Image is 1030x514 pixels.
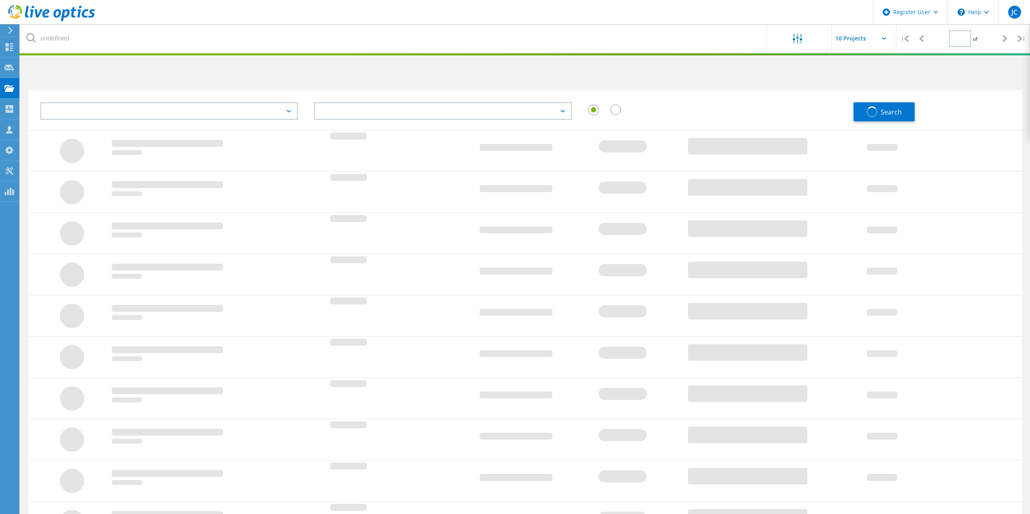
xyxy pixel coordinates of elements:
span: Search [881,108,902,116]
svg: \n [958,8,965,16]
a: Live Optics Dashboard [8,17,95,23]
span: JC [1011,9,1017,15]
span: of [973,36,977,42]
div: | [1013,24,1030,53]
button: Search [854,102,915,121]
input: undefined [20,24,767,53]
div: | [896,24,913,53]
